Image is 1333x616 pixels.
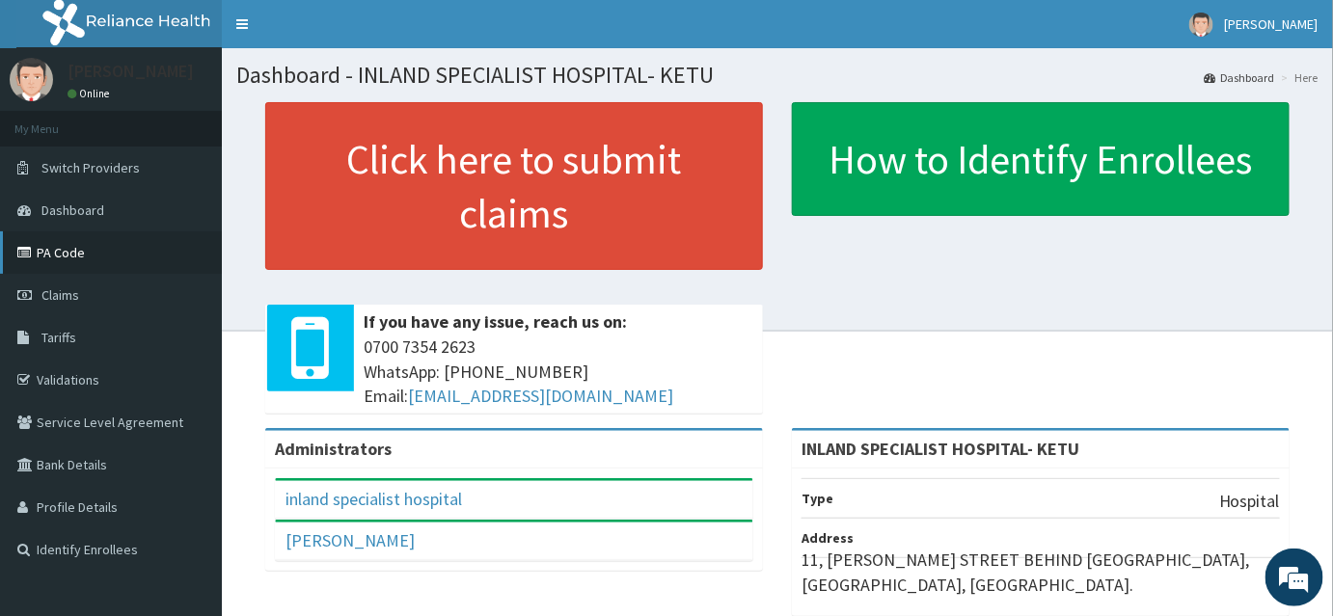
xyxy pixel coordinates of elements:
[1277,69,1319,86] li: Here
[802,529,854,547] b: Address
[408,385,673,407] a: [EMAIL_ADDRESS][DOMAIN_NAME]
[41,286,79,304] span: Claims
[316,10,363,56] div: Minimize live chat window
[802,490,833,507] b: Type
[802,438,1079,460] strong: INLAND SPECIALIST HOSPITAL- KETU
[275,438,392,460] b: Administrators
[1204,69,1275,86] a: Dashboard
[68,63,194,80] p: [PERSON_NAME]
[802,548,1280,597] p: 11, [PERSON_NAME] STREET BEHIND [GEOGRAPHIC_DATA], [GEOGRAPHIC_DATA], [GEOGRAPHIC_DATA].
[41,329,76,346] span: Tariffs
[1189,13,1213,37] img: User Image
[10,58,53,101] img: User Image
[236,63,1319,88] h1: Dashboard - INLAND SPECIALIST HOSPITAL- KETU
[41,159,140,176] span: Switch Providers
[36,96,78,145] img: d_794563401_company_1708531726252_794563401
[10,411,367,478] textarea: Type your message and hit 'Enter'
[1225,15,1319,33] span: [PERSON_NAME]
[364,310,627,333] b: If you have any issue, reach us on:
[792,102,1290,216] a: How to Identify Enrollees
[100,108,324,133] div: Chat with us now
[286,529,415,551] a: [PERSON_NAME]
[265,102,763,270] a: Click here to submit claims
[286,488,462,510] a: inland specialist hospital
[1219,489,1280,514] p: Hospital
[41,201,104,219] span: Dashboard
[68,87,114,100] a: Online
[364,335,753,409] span: 0700 7354 2623 WhatsApp: [PHONE_NUMBER] Email:
[112,185,266,380] span: We're online!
